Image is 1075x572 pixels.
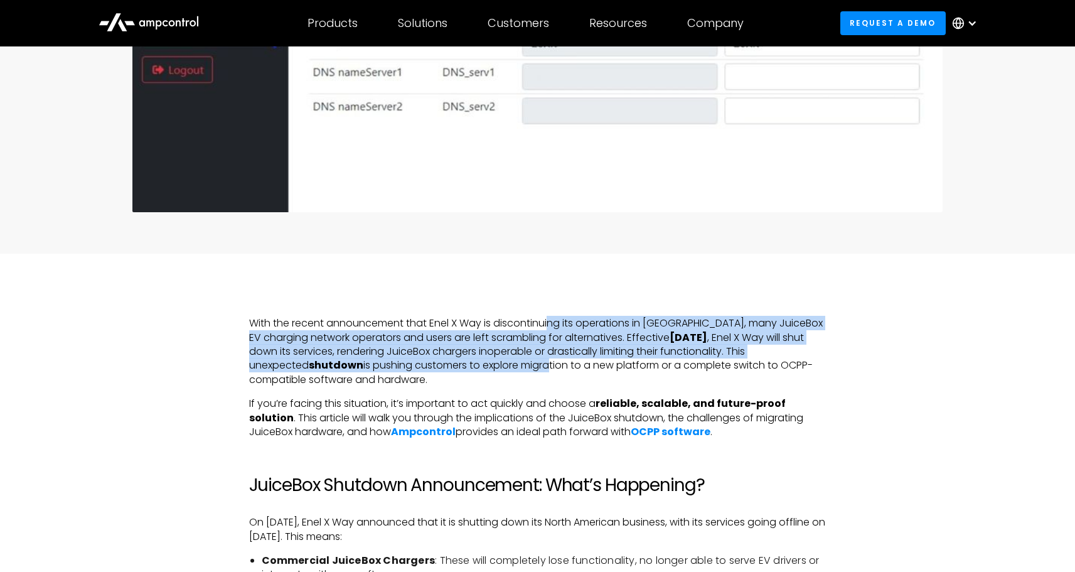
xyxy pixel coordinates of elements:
div: Customers [488,16,549,30]
div: Resources [589,16,647,30]
p: On [DATE], Enel X Way announced that it is shutting down its North American business, with its se... [249,515,826,544]
h2: JuiceBox Shutdown Announcement: What’s Happening? [249,475,826,496]
p: With the recent announcement that Enel X Way is discontinuing its operations in [GEOGRAPHIC_DATA]... [249,316,826,387]
div: Company [687,16,744,30]
a: Ampcontrol [391,424,456,439]
a: OCPP software [631,424,710,439]
strong: shutdown [309,358,363,372]
strong: Commercial JuiceBox Chargers [262,553,436,568]
div: Products [308,16,358,30]
div: Solutions [398,16,447,30]
strong: [DATE] [670,330,707,345]
strong: reliable, scalable, and future-proof solution [249,396,786,424]
p: If you’re facing this situation, it’s important to act quickly and choose a . This article will w... [249,397,826,439]
a: Request a demo [840,11,946,35]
